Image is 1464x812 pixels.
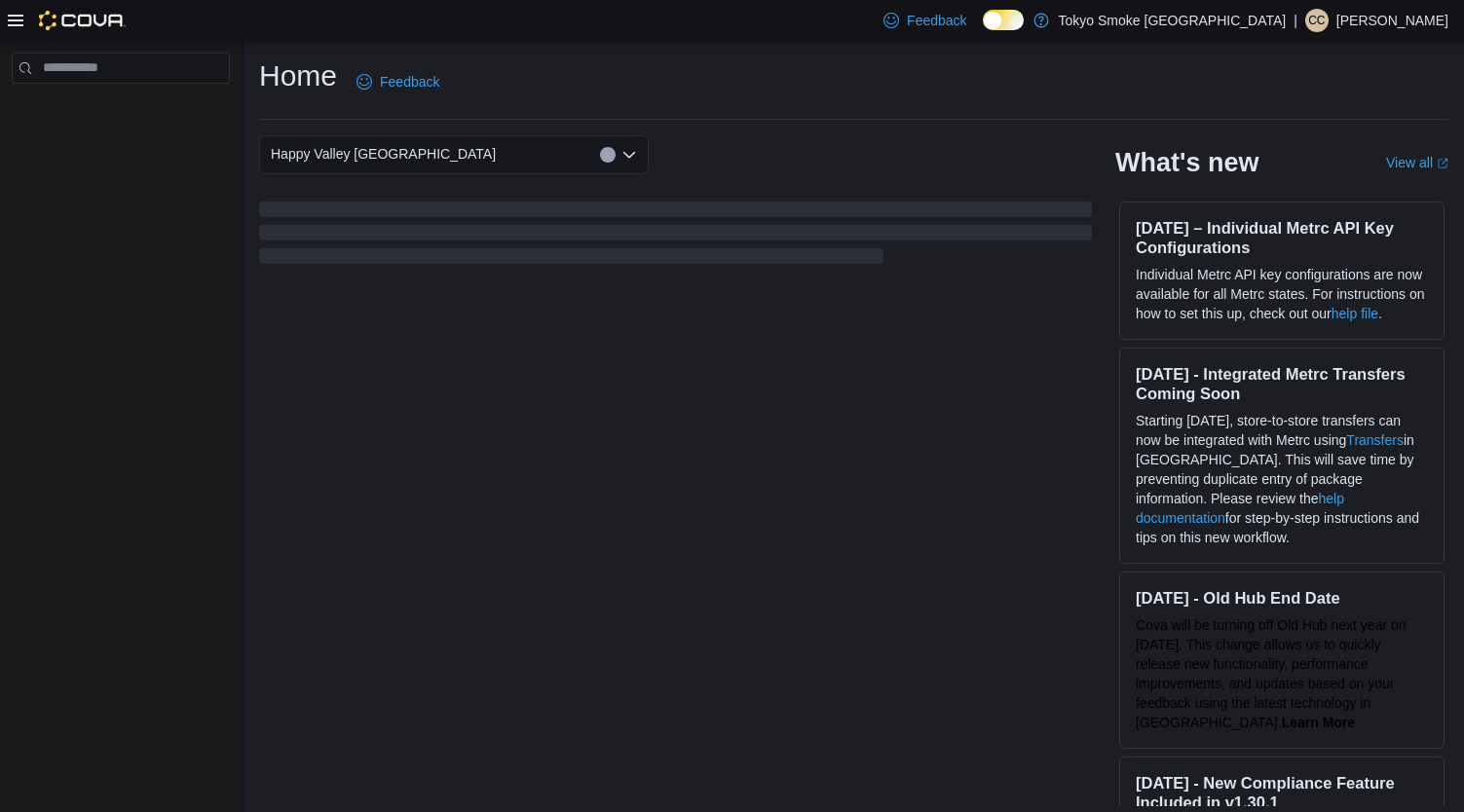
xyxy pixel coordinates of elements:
h3: [DATE] - Old Hub End Date [1136,588,1428,608]
button: Open list of options [621,147,637,163]
svg: External link [1437,158,1448,169]
span: Feedback [380,72,439,92]
span: Cova will be turning off Old Hub next year on [DATE]. This change allows us to quickly release ne... [1136,617,1407,730]
nav: Complex example [12,88,230,134]
span: Happy Valley [GEOGRAPHIC_DATA] [271,142,496,166]
span: CC [1308,9,1325,32]
h3: [DATE] – Individual Metrc API Key Configurations [1136,218,1428,257]
div: Cody Cabot-Letto [1305,9,1329,32]
h1: Home [259,56,337,95]
a: help file [1332,306,1378,321]
h3: [DATE] - Integrated Metrc Transfers Coming Soon [1136,364,1428,403]
h2: What's new [1115,147,1258,178]
span: Dark Mode [983,30,984,31]
a: help documentation [1136,491,1344,526]
p: | [1294,9,1297,32]
img: Cova [39,11,126,30]
p: Starting [DATE], store-to-store transfers can now be integrated with Metrc using in [GEOGRAPHIC_D... [1136,411,1428,547]
p: Individual Metrc API key configurations are now available for all Metrc states. For instructions ... [1136,265,1428,323]
input: Dark Mode [983,10,1024,30]
span: Loading [259,205,1092,268]
p: Tokyo Smoke [GEOGRAPHIC_DATA] [1059,9,1287,32]
h3: [DATE] - New Compliance Feature Included in v1.30.1 [1136,773,1428,812]
span: Feedback [907,11,966,30]
a: View allExternal link [1386,155,1448,170]
a: Feedback [349,62,447,101]
a: Transfers [1346,432,1404,448]
a: Learn More [1282,715,1355,730]
a: Feedback [876,1,974,40]
button: Clear input [600,147,616,163]
p: [PERSON_NAME] [1336,9,1448,32]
